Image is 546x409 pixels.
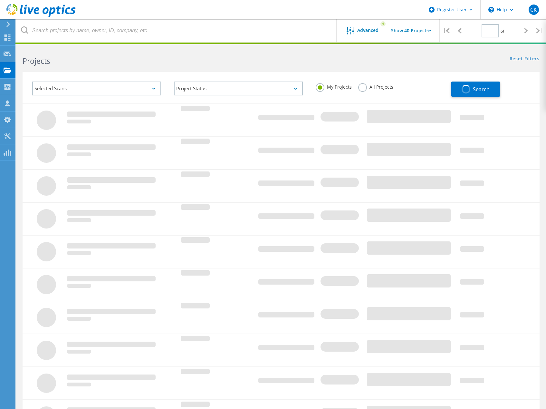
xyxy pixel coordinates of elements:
[501,28,504,34] span: of
[16,19,337,42] input: Search projects by name, owner, ID, company, etc
[533,19,546,42] div: |
[316,83,352,89] label: My Projects
[440,19,453,42] div: |
[510,56,540,62] a: Reset Filters
[358,83,393,89] label: All Projects
[488,7,494,13] svg: \n
[451,82,500,97] button: Search
[6,14,76,18] a: Live Optics Dashboard
[32,82,161,95] div: Selected Scans
[357,28,378,33] span: Advanced
[530,7,537,12] span: CK
[174,82,303,95] div: Project Status
[473,86,490,93] span: Search
[23,56,50,66] b: Projects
